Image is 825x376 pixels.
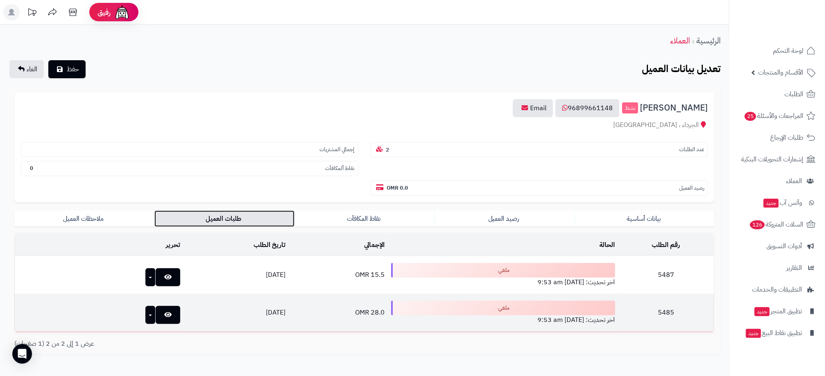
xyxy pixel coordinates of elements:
b: 2 [386,146,390,154]
b: 0.0 OMR [387,184,408,192]
span: المراجعات والأسئلة [744,110,803,122]
td: 5487 [619,256,714,294]
a: بيانات أساسية [574,211,714,227]
div: الجرداء ، [GEOGRAPHIC_DATA] [21,120,708,130]
b: تعديل بيانات العميل [642,61,721,76]
a: السلات المتروكة126 [734,215,820,234]
span: أدوات التسويق [766,240,802,252]
span: رفيق [97,7,111,17]
small: إجمالي المشتريات [320,146,355,154]
img: ai-face.png [114,4,130,20]
a: أدوات التسويق [734,236,820,256]
div: عرض 1 إلى 2 من 2 (1 صفحات) [8,339,365,349]
span: السلات المتروكة [749,219,803,230]
span: حفظ [67,64,79,74]
a: رصيد العميل [434,211,574,227]
a: لوحة التحكم [734,41,820,61]
a: الغاء [9,60,44,78]
td: [DATE] [184,256,289,294]
div: ملغي [391,263,615,278]
td: تاريخ الطلب [184,234,289,256]
a: المراجعات والأسئلة25 [734,106,820,126]
a: 96899661148 [555,99,619,117]
td: اخر تحديث: [DATE] 9:53 am [388,256,619,294]
b: 0 [30,164,33,172]
span: لوحة التحكم [773,45,803,57]
td: الإجمالي [289,234,388,256]
a: العملاء [734,171,820,191]
a: طلبات العميل [154,211,295,227]
a: تطبيق نقاط البيعجديد [734,323,820,343]
a: نقاط المكافآت [295,211,435,227]
a: طلبات الإرجاع [734,128,820,147]
span: وآتس آب [763,197,802,208]
span: الطلبات [784,88,803,100]
a: الرئيسية [696,34,721,47]
span: طلبات الإرجاع [770,132,803,143]
td: 5485 [619,294,714,331]
span: 126 [750,220,765,229]
small: عدد الطلبات [679,146,704,154]
span: الغاء [27,64,37,74]
small: رصيد العميل [679,184,704,192]
span: جديد [755,307,770,316]
div: ملغي [391,301,615,315]
span: التطبيقات والخدمات [752,284,802,295]
a: إشعارات التحويلات البنكية [734,149,820,169]
td: 15.5 OMR [289,256,388,294]
span: جديد [764,199,779,208]
a: التقارير [734,258,820,278]
a: ملاحظات العميل [14,211,154,227]
span: تطبيق المتجر [754,306,802,317]
span: التقارير [786,262,802,274]
a: الطلبات [734,84,820,104]
span: العملاء [786,175,802,187]
a: Email [513,99,553,117]
small: نشط [622,102,638,114]
span: إشعارات التحويلات البنكية [741,154,803,165]
span: الأقسام والمنتجات [758,67,803,78]
span: [PERSON_NAME] [640,103,708,113]
td: اخر تحديث: [DATE] 9:53 am [388,294,619,331]
div: Open Intercom Messenger [12,344,32,364]
small: نقاط ألمكافآت [326,165,355,172]
span: 25 [745,112,756,121]
span: تطبيق نقاط البيع [745,327,802,339]
td: تحرير [15,234,184,256]
td: رقم الطلب [619,234,714,256]
td: [DATE] [184,294,289,331]
a: وآتس آبجديد [734,193,820,213]
a: العملاء [670,34,690,47]
td: 28.0 OMR [289,294,388,331]
a: تحديثات المنصة [22,4,42,23]
button: حفظ [48,60,86,78]
td: الحالة [388,234,619,256]
span: جديد [746,329,761,338]
a: التطبيقات والخدمات [734,280,820,299]
a: تطبيق المتجرجديد [734,301,820,321]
